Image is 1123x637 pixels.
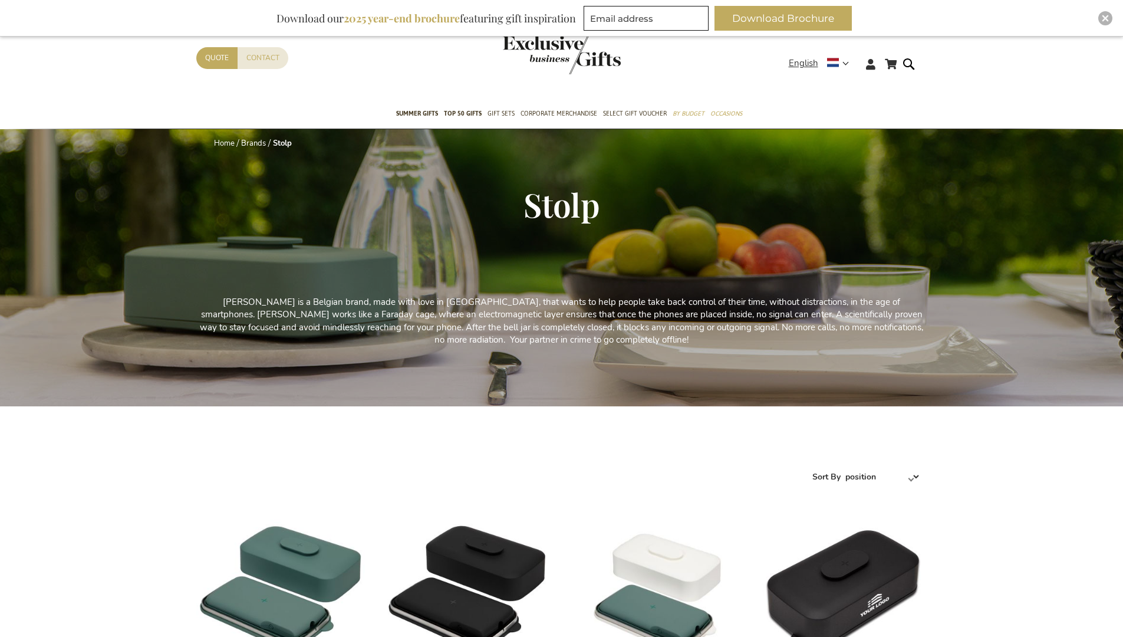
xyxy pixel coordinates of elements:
[503,35,562,74] a: store logo
[523,182,600,226] span: Stolp
[710,100,742,129] a: Occasions
[344,11,460,25] b: 2025 year-end brochure
[396,100,438,129] a: Summer Gifts
[488,100,515,129] a: Gift Sets
[396,107,438,120] span: Summer Gifts
[488,107,515,120] span: Gift Sets
[673,100,704,129] a: By Budget
[584,6,712,34] form: marketing offers and promotions
[444,100,482,129] a: TOP 50 Gifts
[789,57,818,70] span: English
[503,35,621,74] img: Exclusive Business gifts logo
[521,100,597,129] a: Corporate Merchandise
[714,6,852,31] button: Download Brochure
[1098,11,1112,25] div: Close
[196,47,238,69] a: Quote
[273,138,292,149] strong: Stolp
[710,107,742,120] span: Occasions
[444,107,482,120] span: TOP 50 Gifts
[214,138,235,149] a: Home
[271,6,581,31] div: Download our featuring gift inspiration
[673,107,704,120] span: By Budget
[603,107,667,120] span: Select Gift Voucher
[521,107,597,120] span: Corporate Merchandise
[812,471,841,482] label: Sort By
[1102,15,1109,22] img: Close
[584,6,709,31] input: Email address
[238,47,288,69] a: Contact
[196,296,927,347] p: [PERSON_NAME] is a Belgian brand, made with love in [GEOGRAPHIC_DATA], that wants to help people ...
[603,100,667,129] a: Select Gift Voucher
[241,138,266,149] a: Brands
